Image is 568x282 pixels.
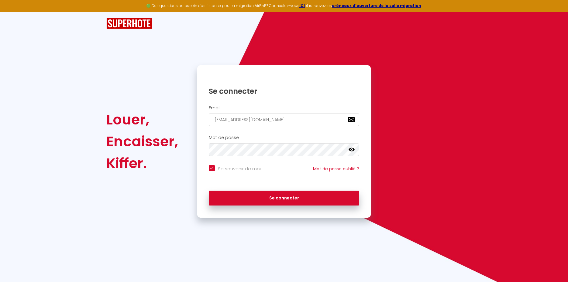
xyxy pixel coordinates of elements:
[106,18,152,29] img: SuperHote logo
[332,3,421,8] a: créneaux d'ouverture de la salle migration
[106,152,178,174] div: Kiffer.
[209,113,360,126] input: Ton Email
[209,191,360,206] button: Se connecter
[209,105,360,110] h2: Email
[299,3,305,8] a: ICI
[106,109,178,131] div: Louer,
[313,166,359,172] a: Mot de passe oublié ?
[106,131,178,152] div: Encaisser,
[209,87,360,96] h1: Se connecter
[209,135,360,140] h2: Mot de passe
